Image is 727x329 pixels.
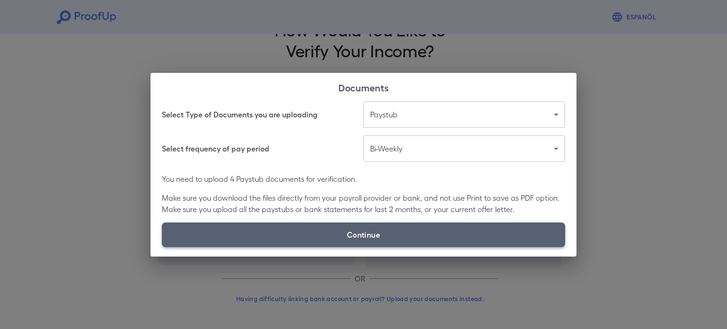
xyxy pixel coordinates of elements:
[363,135,565,162] div: Bi-Weekly
[151,73,576,101] h2: Documents
[162,173,565,185] p: You need to upload 4 Paystub documents for verification.
[162,143,269,154] h6: Select frequency of pay period
[363,101,565,128] div: Paystub
[162,192,565,215] p: Make sure you download the files directly from your payroll provider or bank, and not use Print t...
[162,222,565,247] label: Continue
[162,109,318,120] h6: Select Type of Documents you are uploading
